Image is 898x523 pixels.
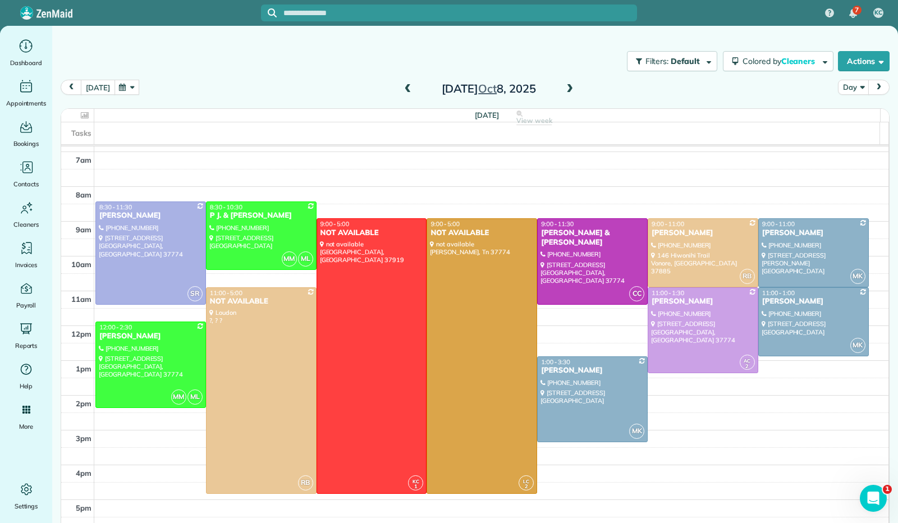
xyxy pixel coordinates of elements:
[627,51,717,71] button: Filters: Default
[268,8,277,17] svg: Focus search
[519,481,533,492] small: 2
[76,225,91,234] span: 9am
[4,77,48,109] a: Appointments
[13,178,39,190] span: Contacts
[187,286,203,301] span: SR
[99,332,203,341] div: [PERSON_NAME]
[652,289,684,297] span: 11:00 - 1:30
[99,203,132,211] span: 8:30 - 11:30
[652,220,684,228] span: 9:00 - 11:00
[4,158,48,190] a: Contacts
[15,259,38,270] span: Invoices
[740,361,754,372] small: 2
[762,220,795,228] span: 9:00 - 11:00
[629,424,644,439] span: MK
[740,269,755,284] span: RB
[76,190,91,199] span: 8am
[320,220,350,228] span: 9:00 - 5:00
[762,297,865,306] div: [PERSON_NAME]
[478,81,497,95] span: Oct
[81,80,114,95] button: [DATE]
[320,228,424,238] div: NOT AVAILABLE
[621,51,717,71] a: Filters: Default
[874,8,882,17] span: KC
[838,51,890,71] button: Actions
[781,56,817,66] span: Cleaners
[540,228,644,247] div: [PERSON_NAME] & [PERSON_NAME]
[743,56,819,66] span: Colored by
[850,269,865,284] span: MK
[187,389,203,405] span: ML
[76,155,91,164] span: 7am
[762,228,865,238] div: [PERSON_NAME]
[13,219,39,230] span: Cleaners
[645,56,669,66] span: Filters:
[76,399,91,408] span: 2pm
[4,239,48,270] a: Invoices
[71,260,91,269] span: 10am
[6,98,47,109] span: Appointments
[868,80,890,95] button: next
[841,1,865,26] div: 7 unread notifications
[419,82,559,95] h2: [DATE] 8, 2025
[409,481,423,492] small: 1
[541,358,570,366] span: 1:00 - 3:30
[4,480,48,512] a: Settings
[20,380,33,392] span: Help
[762,289,795,297] span: 11:00 - 1:00
[76,503,91,512] span: 5pm
[651,297,755,306] div: [PERSON_NAME]
[541,220,574,228] span: 9:00 - 11:30
[723,51,833,71] button: Colored byCleaners
[523,478,529,484] span: LC
[855,6,859,15] span: 7
[4,279,48,311] a: Payroll
[629,286,644,301] span: CC
[15,501,38,512] span: Settings
[209,297,313,306] div: NOT AVAILABLE
[298,251,313,267] span: ML
[4,320,48,351] a: Reports
[651,228,755,238] div: [PERSON_NAME]
[16,300,36,311] span: Payroll
[76,364,91,373] span: 1pm
[838,80,869,95] button: Day
[210,289,242,297] span: 11:00 - 5:00
[61,80,82,95] button: prev
[71,295,91,304] span: 11am
[430,220,460,228] span: 9:00 - 5:00
[430,228,534,238] div: NOT AVAILABLE
[475,111,499,120] span: [DATE]
[671,56,700,66] span: Default
[210,203,242,211] span: 8:30 - 10:30
[413,478,419,484] span: KC
[13,138,39,149] span: Bookings
[282,251,297,267] span: MM
[298,475,313,490] span: RB
[261,8,277,17] button: Focus search
[15,340,38,351] span: Reports
[99,323,132,331] span: 12:00 - 2:30
[10,57,42,68] span: Dashboard
[516,116,552,125] span: View week
[4,37,48,68] a: Dashboard
[209,211,313,221] div: P J. & [PERSON_NAME]
[4,118,48,149] a: Bookings
[4,199,48,230] a: Cleaners
[540,366,644,375] div: [PERSON_NAME]
[171,389,186,405] span: MM
[71,329,91,338] span: 12pm
[76,434,91,443] span: 3pm
[76,469,91,478] span: 4pm
[99,211,203,221] div: [PERSON_NAME]
[860,485,887,512] iframe: Intercom live chat
[19,421,33,432] span: More
[4,360,48,392] a: Help
[850,338,865,353] span: MK
[744,357,750,364] span: AC
[883,485,892,494] span: 1
[71,129,91,137] span: Tasks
